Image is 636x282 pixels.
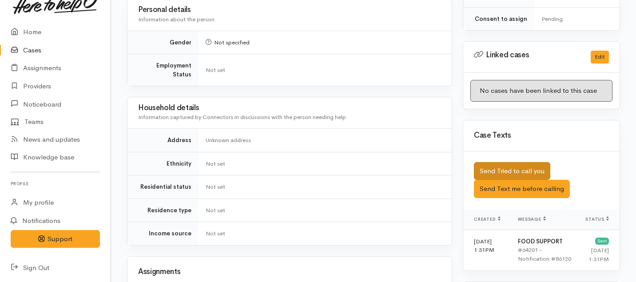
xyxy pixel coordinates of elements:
[127,129,199,152] td: Address
[591,51,609,64] button: Edit
[470,80,612,102] div: No cases have been linked to this case
[585,216,609,222] span: Status
[206,207,225,214] span: Not set
[518,246,571,263] div: #64201 - Notification:#86120
[127,222,199,245] td: Income source
[138,16,215,23] span: Information about the person
[474,162,550,180] button: Send Tried to call you
[206,160,225,167] span: Not set
[518,238,563,245] b: FOOD SUPPORT
[463,230,511,270] td: [DATE] 1:31PM
[138,6,441,14] h3: Personal details
[11,230,100,248] button: Support
[138,113,346,121] span: Information captured by Connectors in discussions with the person needing help
[127,175,199,199] td: Residential status
[518,216,546,222] span: Message
[127,199,199,222] td: Residence type
[206,183,225,191] span: Not set
[474,51,580,60] h3: Linked cases
[127,54,199,86] td: Employment Status
[595,238,609,245] div: Sent
[127,31,199,54] td: Gender
[206,230,225,237] span: Not set
[206,66,225,74] span: Not set
[474,216,501,222] span: Created
[474,180,570,198] button: Send Text me before calling
[11,178,100,190] h6: Profile
[463,7,534,30] td: Consent to assign
[206,39,250,46] span: Not specified
[127,152,199,175] td: Ethnicity
[206,136,441,145] div: Unknown address
[541,15,609,24] div: Pending
[138,268,441,276] h3: Assignments
[474,131,609,140] h3: Case Texts
[138,104,441,112] h3: Household details
[585,246,609,263] div: [DATE] 1:31PM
